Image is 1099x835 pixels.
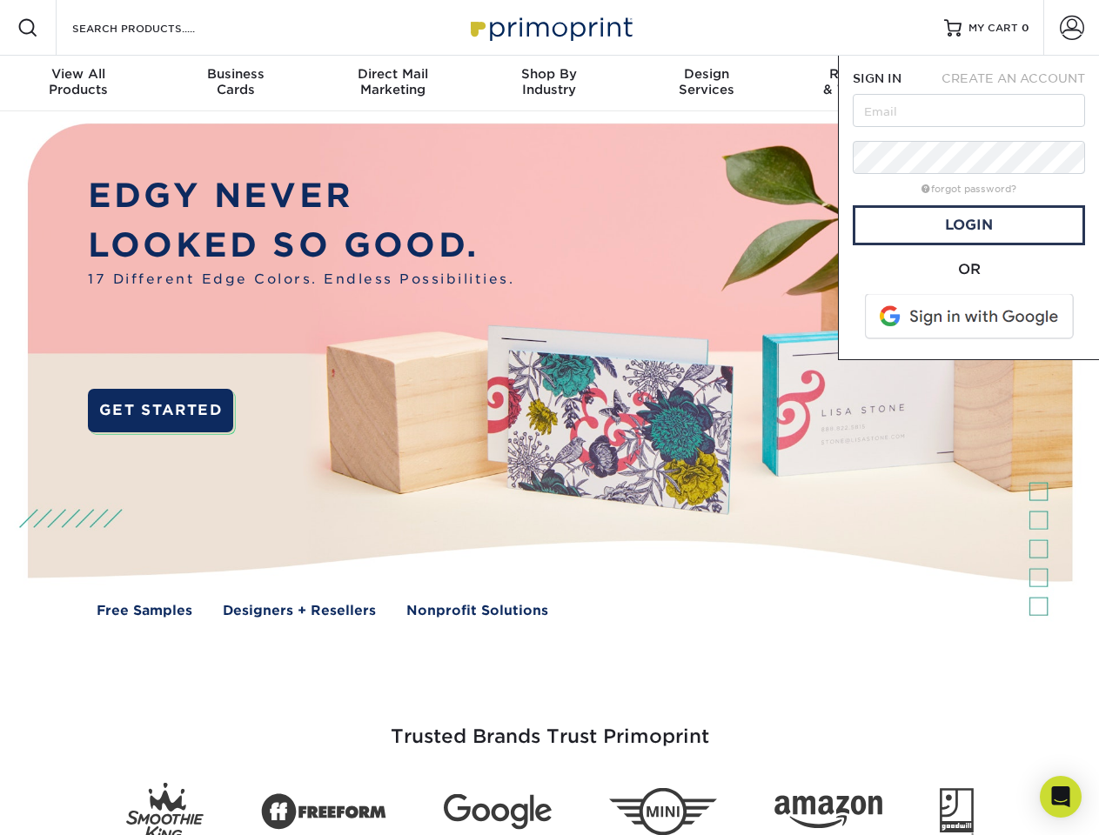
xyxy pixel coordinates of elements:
img: Google [444,794,552,830]
img: Primoprint [463,9,637,46]
input: SEARCH PRODUCTS..... [70,17,240,38]
a: Direct MailMarketing [314,56,471,111]
div: OR [853,259,1085,280]
div: Open Intercom Messenger [1040,776,1082,818]
a: Free Samples [97,601,192,621]
div: & Templates [785,66,942,97]
span: Design [628,66,785,82]
a: BusinessCards [157,56,313,111]
div: Cards [157,66,313,97]
span: 0 [1022,22,1029,34]
input: Email [853,94,1085,127]
a: GET STARTED [88,389,233,432]
span: Business [157,66,313,82]
p: LOOKED SO GOOD. [88,221,514,271]
div: Services [628,66,785,97]
img: Goodwill [940,788,974,835]
div: Industry [471,66,627,97]
a: Designers + Resellers [223,601,376,621]
h3: Trusted Brands Trust Primoprint [41,684,1059,769]
a: DesignServices [628,56,785,111]
span: MY CART [968,21,1018,36]
a: Resources& Templates [785,56,942,111]
span: Resources [785,66,942,82]
a: Shop ByIndustry [471,56,627,111]
img: Amazon [774,796,882,829]
span: Direct Mail [314,66,471,82]
span: Shop By [471,66,627,82]
iframe: Google Customer Reviews [4,782,148,829]
a: forgot password? [921,184,1016,195]
span: CREATE AN ACCOUNT [942,71,1085,85]
a: Login [853,205,1085,245]
span: 17 Different Edge Colors. Endless Possibilities. [88,270,514,290]
a: Nonprofit Solutions [406,601,548,621]
p: EDGY NEVER [88,171,514,221]
div: Marketing [314,66,471,97]
span: SIGN IN [853,71,901,85]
